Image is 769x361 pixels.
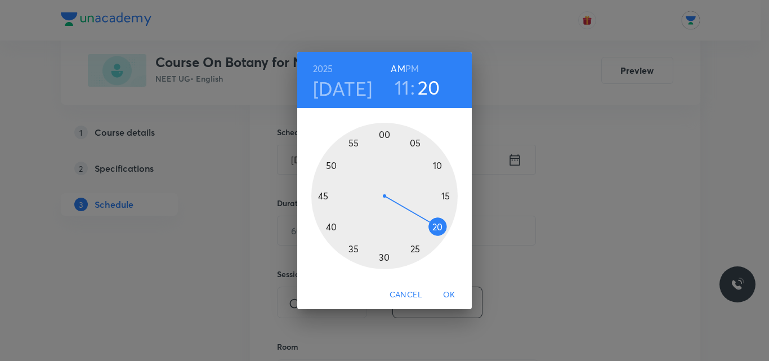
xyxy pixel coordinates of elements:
h3: : [410,75,415,99]
button: 20 [418,75,440,99]
span: OK [436,288,463,302]
button: PM [405,61,419,77]
button: AM [391,61,405,77]
button: [DATE] [313,77,373,100]
button: 11 [395,75,410,99]
span: Cancel [390,288,422,302]
button: OK [431,284,467,305]
button: 2025 [313,61,333,77]
button: Cancel [385,284,427,305]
